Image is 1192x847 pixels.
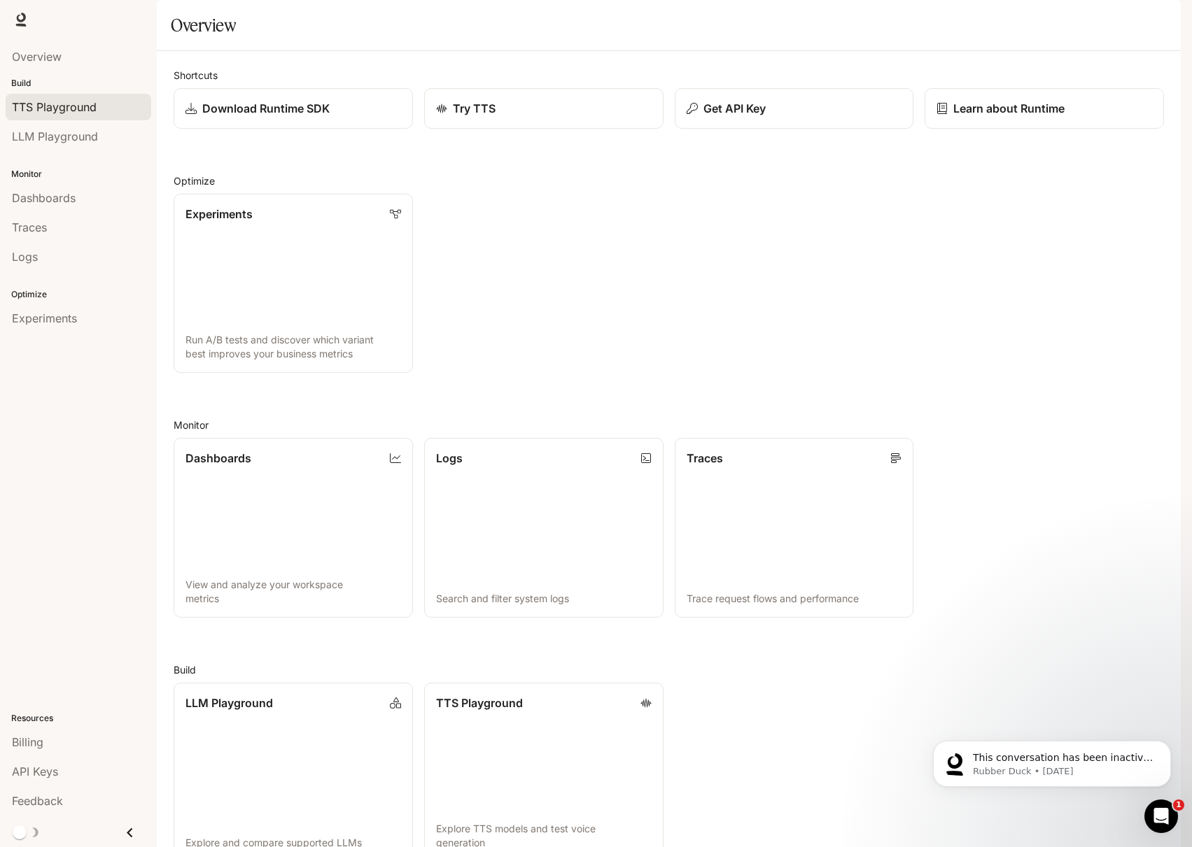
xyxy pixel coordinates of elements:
[185,206,253,222] p: Experiments
[174,438,413,617] a: DashboardsView and analyze your workspace metrics
[687,450,723,467] p: Traces
[171,11,236,39] h1: Overview
[436,592,652,606] p: Search and filter system logs
[953,100,1065,117] p: Learn about Runtime
[925,88,1164,129] a: Learn about Runtime
[703,100,766,117] p: Get API Key
[687,592,902,606] p: Trace request flows and performance
[202,100,330,117] p: Download Runtime SDK
[912,711,1192,809] iframe: Intercom notifications message
[185,695,273,711] p: LLM Playground
[1173,799,1184,811] span: 1
[185,333,401,361] p: Run A/B tests and discover which variant best improves your business metrics
[436,450,463,467] p: Logs
[174,173,1164,188] h2: Optimize
[185,450,251,467] p: Dashboards
[174,662,1164,677] h2: Build
[174,68,1164,83] h2: Shortcuts
[185,578,401,606] p: View and analyze your workspace metrics
[424,88,664,129] a: Try TTS
[424,438,664,617] a: LogsSearch and filter system logs
[174,194,413,373] a: ExperimentsRun A/B tests and discover which variant best improves your business metrics
[61,54,241,66] p: Message from Rubber Duck, sent 5w ago
[675,438,914,617] a: TracesTrace request flows and performance
[1144,799,1178,833] iframe: Intercom live chat
[174,418,1164,432] h2: Monitor
[174,88,413,129] a: Download Runtime SDK
[436,695,523,711] p: TTS Playground
[453,100,496,117] p: Try TTS
[675,88,914,129] button: Get API Key
[61,41,241,121] span: This conversation has been inactive for 30 minutes. I will close it. If you have any questions, p...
